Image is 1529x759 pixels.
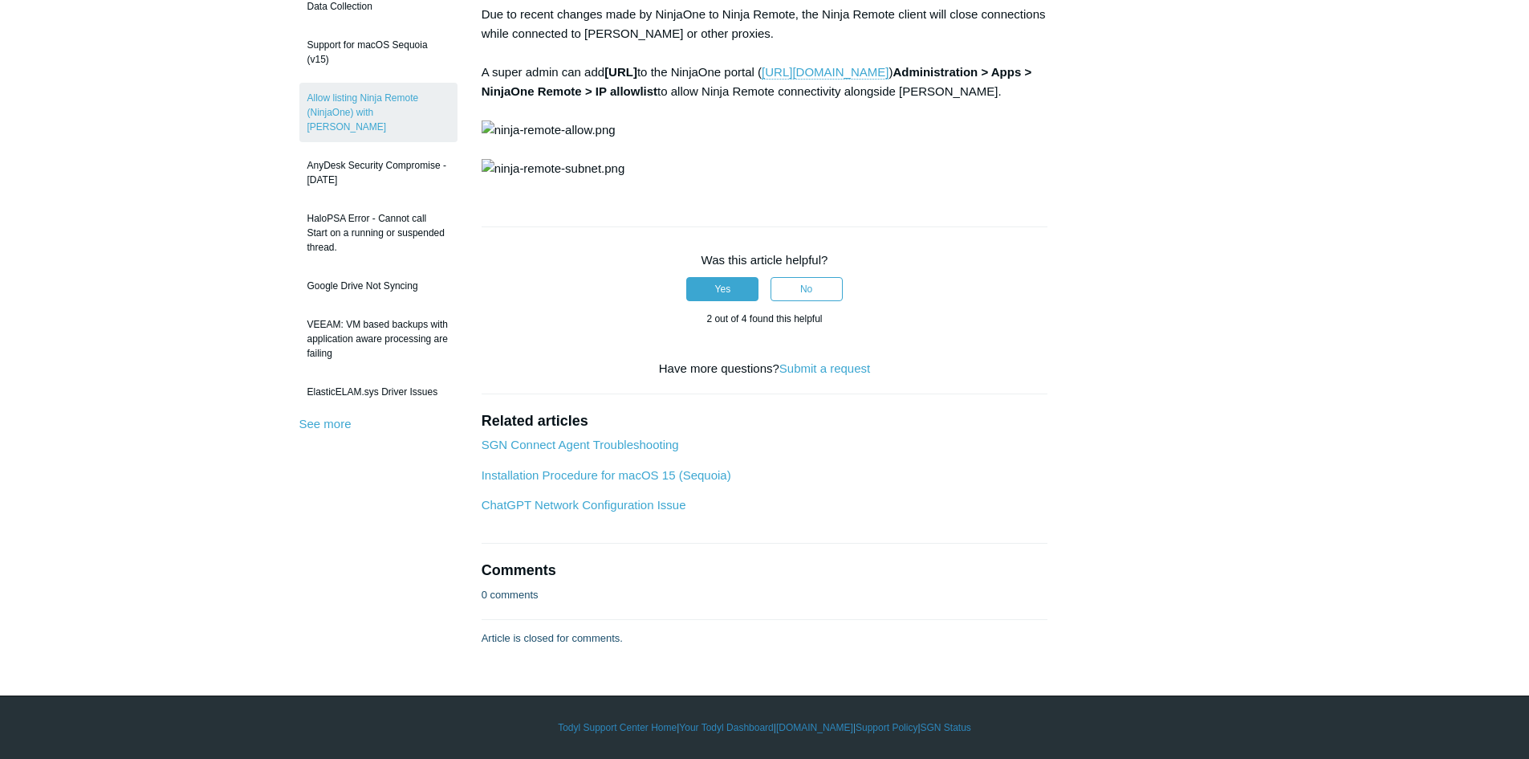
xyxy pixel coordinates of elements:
a: ChatGPT Network Configuration Issue [482,498,686,512]
div: Have more questions? [482,360,1048,378]
a: Google Drive Not Syncing [299,271,457,301]
p: Due to recent changes made by NinjaOne to Ninja Remote, the Ninja Remote client will close connec... [482,5,1048,178]
a: [URL][DOMAIN_NAME] [762,65,889,80]
a: AnyDesk Security Compromise - [DATE] [299,150,457,195]
a: Support for macOS Sequoia (v15) [299,30,457,75]
p: Article is closed for comments. [482,630,623,647]
button: This article was not helpful [771,277,843,301]
img: ninja-remote-allow.png [482,120,616,140]
h2: Related articles [482,410,1048,432]
span: Was this article helpful? [701,253,828,267]
a: See more [299,417,352,431]
a: HaloPSA Error - Cannot call Start on a running or suspended thread. [299,203,457,263]
div: | | | | [299,720,1230,735]
h2: Comments [482,560,1048,581]
button: This article was helpful [686,277,758,301]
a: Installation Procedure for macOS 15 (Sequoia) [482,468,731,482]
span: 2 out of 4 found this helpful [706,313,822,324]
a: Support Policy [856,720,917,735]
p: 0 comments [482,587,539,603]
a: SGN Connect Agent Troubleshooting [482,438,679,451]
a: VEEAM: VM based backups with application aware processing are failing [299,309,457,369]
a: [DOMAIN_NAME] [776,720,853,735]
a: ElasticELAM.sys Driver Issues [299,377,457,407]
a: Submit a request [779,361,870,375]
a: Your Todyl Dashboard [679,720,773,735]
a: Todyl Support Center Home [558,720,677,735]
strong: [URL] [604,65,637,79]
a: SGN Status [921,720,971,735]
a: Allow listing Ninja Remote (NinjaOne) with [PERSON_NAME] [299,83,457,142]
strong: Administration > Apps > NinjaOne Remote > IP allowlist [482,65,1032,98]
img: ninja-remote-subnet.png [482,159,625,178]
